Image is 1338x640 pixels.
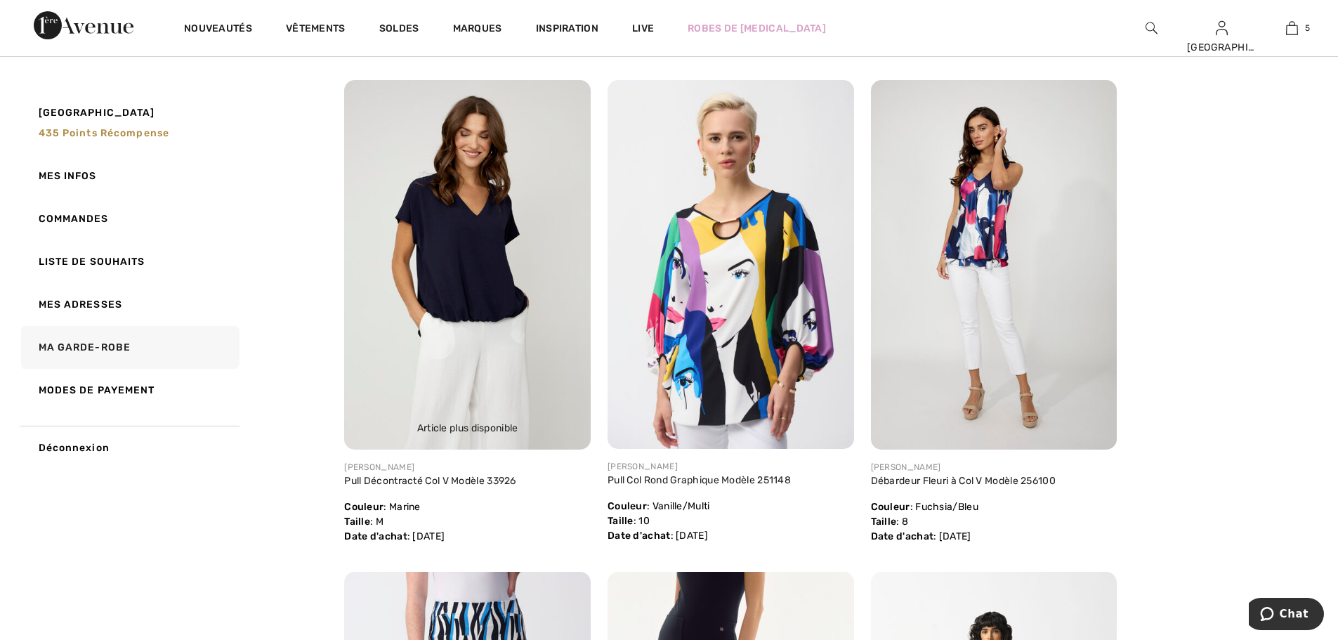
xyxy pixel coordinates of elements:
[355,417,580,439] div: Article plus disponible
[39,105,155,120] span: [GEOGRAPHIC_DATA]
[1305,22,1310,34] span: 5
[536,22,598,37] span: Inspiration
[871,530,934,542] span: Date d'achat
[18,155,240,197] a: Mes infos
[608,515,634,527] span: Taille
[1257,20,1326,37] a: 5
[39,127,170,139] span: 435 Points récompense
[344,501,383,513] span: Couleur
[871,516,897,528] span: Taille
[1187,40,1256,55] div: [GEOGRAPHIC_DATA]
[18,283,240,326] a: Mes adresses
[608,530,671,542] span: Date d'achat
[871,475,1056,487] a: Débardeur Fleuri à Col V Modèle 256100
[1146,20,1157,37] img: recherche
[18,326,240,369] a: Ma garde-robe
[18,369,240,412] a: Modes de payement
[344,474,591,544] div: : Marine : M : [DATE]
[688,21,826,36] a: Robes de [MEDICAL_DATA]
[871,474,1117,544] div: : Fuchsia/Bleu : 8 : [DATE]
[871,501,910,513] span: Couleur
[608,474,791,486] a: Pull Col Rond Graphique Modèle 251148
[344,80,591,450] img: compli-k-tops-black_33926_2_17e5_search.jpg
[608,460,854,473] div: [PERSON_NAME]
[379,22,419,37] a: Soldes
[608,473,854,543] div: : Vanille/Multi : 10 : [DATE]
[286,22,346,37] a: Vêtements
[871,80,1117,450] img: frank-lyman-tops-fuchsia-blue_256100_2_6e4f_search.jpg
[18,426,240,469] a: Déconnexion
[608,80,854,449] img: joseph-ribkoff-tops-vanilla-multi_251148_2_9cd8_search.jpg
[453,22,502,37] a: Marques
[344,530,407,542] span: Date d'achat
[184,22,252,37] a: Nouveautés
[608,500,647,512] span: Couleur
[632,21,654,36] a: Live
[344,475,516,487] a: Pull Décontracté Col V Modèle 33926
[1216,20,1228,37] img: Mes infos
[1286,20,1298,37] img: Mon panier
[1249,598,1324,633] iframe: Ouvre un widget dans lequel vous pouvez chatter avec l’un de nos agents
[344,516,370,528] span: Taille
[871,461,1117,474] div: [PERSON_NAME]
[34,11,133,39] img: 1ère Avenue
[344,461,591,474] div: [PERSON_NAME]
[18,240,240,283] a: Liste de souhaits
[18,197,240,240] a: Commandes
[1216,21,1228,34] a: Se connecter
